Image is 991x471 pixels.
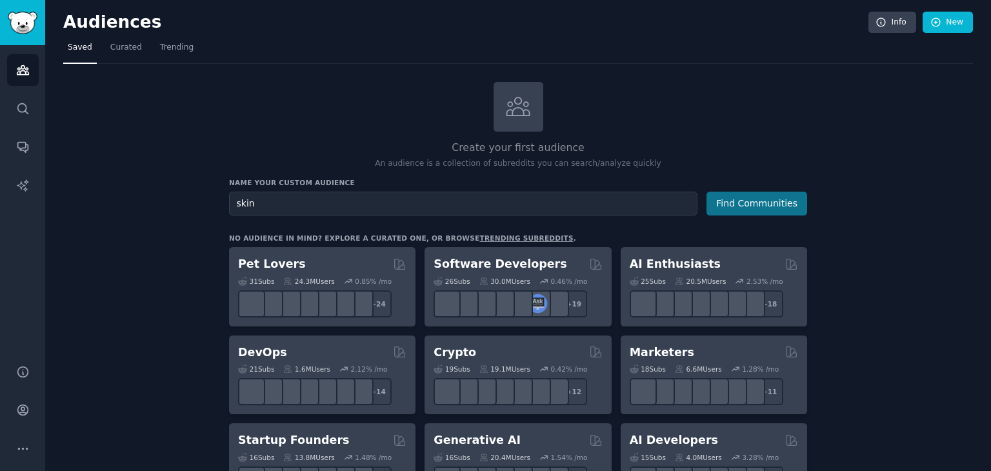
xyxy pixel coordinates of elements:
img: cockatiel [314,294,334,314]
h2: Marketers [630,345,694,361]
img: DeepSeek [651,294,671,314]
img: elixir [546,294,566,314]
img: AItoolsCatalog [669,294,689,314]
div: 19.1M Users [479,365,530,374]
h2: Crypto [434,345,476,361]
img: learnjavascript [474,294,494,314]
img: PlatformEngineers [350,382,370,402]
img: ethstaker [474,382,494,402]
div: 1.6M Users [283,365,330,374]
img: MarketingResearch [723,382,743,402]
img: ballpython [260,294,280,314]
h2: AI Enthusiasts [630,256,721,272]
img: bigseo [651,382,671,402]
img: OnlineMarketing [741,382,761,402]
img: defiblockchain [510,382,530,402]
img: PetAdvice [332,294,352,314]
div: 2.12 % /mo [351,365,388,374]
div: 15 Sub s [630,453,666,462]
div: 16 Sub s [434,453,470,462]
img: herpetology [242,294,262,314]
div: 0.42 % /mo [551,365,588,374]
div: + 14 [365,378,392,405]
a: Curated [106,37,146,64]
h3: Name your custom audience [229,178,807,187]
div: 30.0M Users [479,277,530,286]
p: An audience is a collection of subreddits you can search/analyze quickly [229,158,807,170]
div: 16 Sub s [238,453,274,462]
img: iOSProgramming [492,294,512,314]
div: 20.4M Users [479,453,530,462]
a: New [923,12,973,34]
div: 21 Sub s [238,365,274,374]
div: 24.3M Users [283,277,334,286]
h2: Generative AI [434,432,521,448]
img: CryptoNews [528,382,548,402]
h2: AI Developers [630,432,718,448]
div: 26 Sub s [434,277,470,286]
img: Docker_DevOps [278,382,298,402]
input: Pick a short name, like "Digital Marketers" or "Movie-Goers" [229,192,697,215]
img: azuredevops [242,382,262,402]
h2: DevOps [238,345,287,361]
div: + 12 [560,378,587,405]
img: OpenAIDev [723,294,743,314]
img: defi_ [546,382,566,402]
div: 2.53 % /mo [746,277,783,286]
div: 31 Sub s [238,277,274,286]
div: 4.0M Users [675,453,722,462]
div: 1.28 % /mo [742,365,779,374]
div: 0.46 % /mo [551,277,588,286]
h2: Software Developers [434,256,566,272]
img: content_marketing [633,382,653,402]
h2: Startup Founders [238,432,349,448]
div: + 19 [560,290,587,317]
img: dogbreed [350,294,370,314]
div: No audience in mind? Explore a curated one, or browse . [229,234,576,243]
div: + 11 [756,378,783,405]
div: 20.5M Users [675,277,726,286]
button: Find Communities [706,192,807,215]
img: platformengineering [314,382,334,402]
span: Saved [68,42,92,54]
img: aws_cdk [332,382,352,402]
h2: Audiences [63,12,868,33]
div: 1.54 % /mo [551,453,588,462]
div: + 24 [365,290,392,317]
a: Saved [63,37,97,64]
img: turtle [296,294,316,314]
h2: Create your first audience [229,140,807,156]
img: GoogleGeminiAI [633,294,653,314]
a: Info [868,12,916,34]
a: Trending [155,37,198,64]
img: software [437,294,457,314]
img: googleads [705,382,725,402]
div: 19 Sub s [434,365,470,374]
span: Trending [160,42,194,54]
img: DevOpsLinks [296,382,316,402]
img: GummySearch logo [8,12,37,34]
img: chatgpt_promptDesign [687,294,707,314]
img: csharp [455,294,475,314]
div: + 18 [756,290,783,317]
img: reactnative [510,294,530,314]
div: 3.28 % /mo [742,453,779,462]
div: 1.48 % /mo [355,453,392,462]
img: Emailmarketing [687,382,707,402]
a: trending subreddits [479,234,573,242]
div: 18 Sub s [630,365,666,374]
span: Curated [110,42,142,54]
img: 0xPolygon [455,382,475,402]
img: ArtificalIntelligence [741,294,761,314]
img: chatgpt_prompts_ [705,294,725,314]
img: ethfinance [437,382,457,402]
div: 6.6M Users [675,365,722,374]
img: leopardgeckos [278,294,298,314]
img: AskMarketing [669,382,689,402]
img: AWS_Certified_Experts [260,382,280,402]
div: 0.85 % /mo [355,277,392,286]
img: AskComputerScience [528,294,548,314]
img: web3 [492,382,512,402]
h2: Pet Lovers [238,256,306,272]
div: 25 Sub s [630,277,666,286]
